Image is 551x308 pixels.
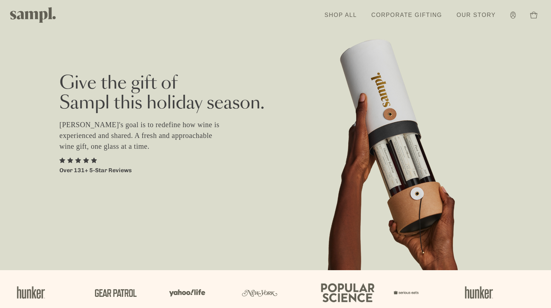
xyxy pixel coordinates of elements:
[453,7,500,23] a: Our Story
[368,7,446,23] a: Corporate Gifting
[59,119,229,152] p: [PERSON_NAME]'s goal is to redefine how wine is experienced and shared. A fresh and approachable ...
[366,278,406,307] img: Artboard_3_3c8004f1-87e6-4dd9-9159-91a8c61f962a.png
[139,280,175,306] img: Artboard_1_af690aba-db18-4d1d-a553-70c177ae2e35.png
[59,166,132,175] p: Over 131+ 5-Star Reviews
[321,7,360,23] a: Shop All
[10,7,56,23] img: Sampl logo
[517,282,546,303] img: Artboard_7_560d3599-80fb-43b6-be66-ebccdeaecca2.png
[59,74,492,113] h2: Give the gift of Sampl this holiday season.
[69,282,98,303] img: Artboard_7_560d3599-80fb-43b6-be66-ebccdeaecca2.png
